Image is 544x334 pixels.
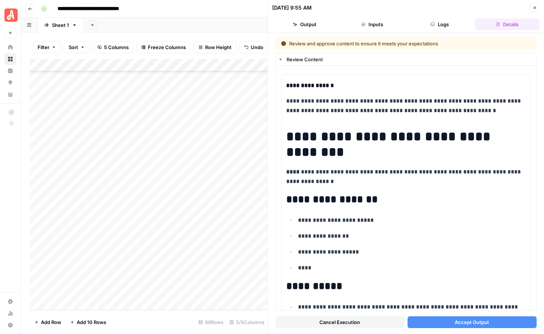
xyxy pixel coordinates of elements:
div: [DATE] 9:55 AM [272,4,312,11]
button: Filter [33,41,61,53]
a: Usage [4,307,16,319]
a: Insights [4,65,16,77]
button: Undo [239,41,268,53]
span: Accept Output [455,318,489,326]
div: Review Content [287,56,532,63]
img: Angi Logo [4,8,18,22]
button: Workspace: Angi [4,6,16,24]
span: Add 10 Rows [77,318,106,326]
button: Sort [64,41,90,53]
span: Filter [38,44,49,51]
span: Row Height [205,44,232,51]
span: Cancel Execution [319,318,360,326]
div: 5/5 Columns [226,316,267,328]
button: Add Row [30,316,66,328]
div: Review and approve content to ensure it meets your expectations [281,40,485,47]
a: Browse [4,53,16,65]
a: Opportunities [4,77,16,89]
a: Settings [4,296,16,307]
span: 5 Columns [104,44,129,51]
button: Help + Support [4,319,16,331]
button: Review Content [276,54,536,65]
div: Sheet 1 [52,21,69,29]
span: Add Row [41,318,61,326]
a: Home [4,41,16,53]
button: Accept Output [408,316,537,328]
div: 69 Rows [195,316,226,328]
button: Output [272,18,337,30]
button: 5 Columns [93,41,134,53]
a: Your Data [4,89,16,100]
button: Inputs [340,18,404,30]
button: Add 10 Rows [66,316,111,328]
span: Undo [251,44,263,51]
button: Freeze Columns [136,41,191,53]
button: Details [475,18,540,30]
a: Sheet 1 [38,18,83,32]
button: Logs [408,18,472,30]
button: Row Height [194,41,236,53]
span: Freeze Columns [148,44,186,51]
button: Cancel Execution [275,316,405,328]
span: Sort [69,44,78,51]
